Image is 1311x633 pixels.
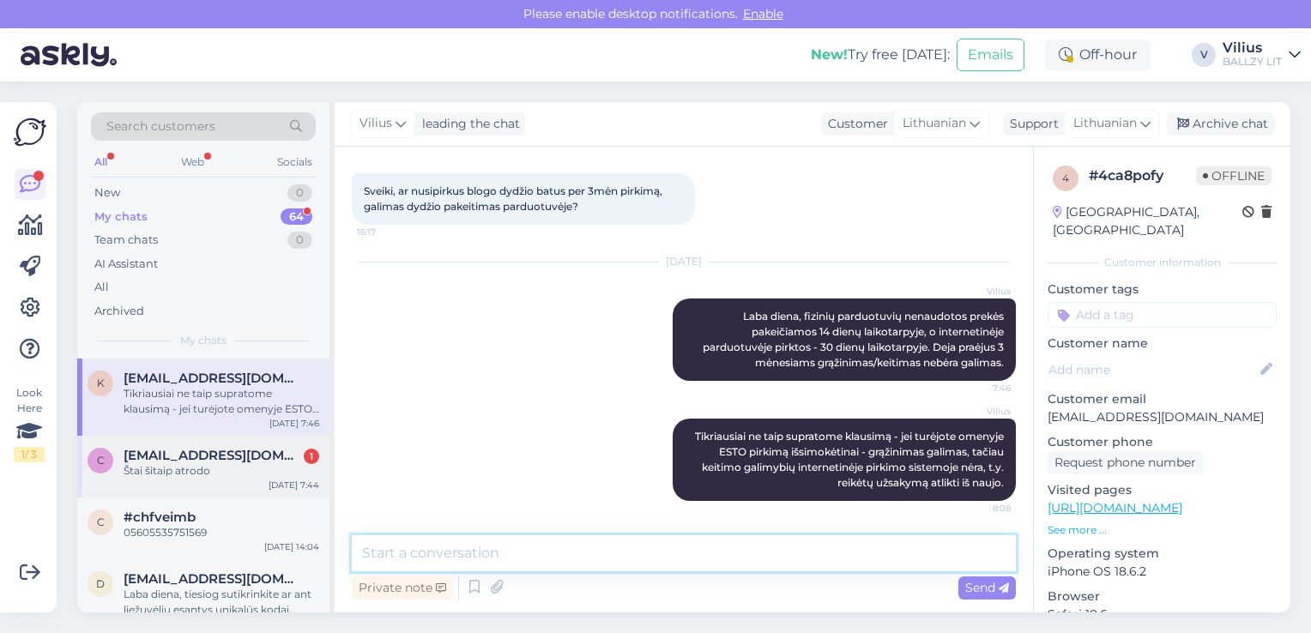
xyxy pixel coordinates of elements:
div: Štai šitaip atrodo [124,463,319,479]
span: Lithuanian [1073,114,1137,133]
div: Tikriausiai ne taip supratome klausimą - jei turėjote omenyje ESTO pirkimą išsimokėtinai - grąžin... [124,386,319,417]
p: iPhone OS 18.6.2 [1048,563,1277,581]
span: d [96,577,105,590]
div: BALLZY LIT [1223,55,1282,69]
span: Lithuanian [903,114,966,133]
span: c [97,454,105,467]
p: Visited pages [1048,481,1277,499]
input: Add name [1048,360,1257,379]
a: [URL][DOMAIN_NAME] [1048,500,1182,515]
div: Private note [352,576,453,600]
span: chilly.lek@gmail.com [124,448,302,463]
div: Support [1003,115,1059,133]
span: Send [965,580,1009,595]
div: Archive chat [1167,112,1275,136]
div: [DATE] 7:46 [269,417,319,430]
div: [DATE] [352,254,1016,269]
input: Add a tag [1048,302,1277,328]
p: Customer phone [1048,433,1277,451]
span: kristinalap14@gmail.com [124,371,302,386]
div: Customer information [1048,255,1277,270]
span: 4 [1062,172,1069,184]
div: V [1192,43,1216,67]
span: 16:17 [357,226,421,238]
div: # 4ca8pofy [1089,166,1196,186]
span: Laba diena, fizinių parduotuvių nenaudotos prekės pakeičiamos 14 dienų laikotarpyje, o internetin... [703,310,1006,369]
div: New [94,184,120,202]
div: Vilius [1223,41,1282,55]
div: Archived [94,303,144,320]
span: Tikriausiai ne taip supratome klausimą - jei turėjote omenyje ESTO pirkimą išsimokėtinai - grąžin... [695,430,1006,489]
span: Offline [1196,166,1272,185]
div: Try free [DATE]: [811,45,950,65]
span: Vilius [359,114,392,133]
div: Web [178,151,208,173]
span: Vilius [946,285,1011,298]
div: 0 [287,184,312,202]
div: 1 / 3 [14,447,45,462]
div: 0 [287,232,312,249]
button: Emails [957,39,1024,71]
div: Off-hour [1045,39,1151,70]
a: ViliusBALLZY LIT [1223,41,1301,69]
img: Askly Logo [14,116,46,148]
div: [GEOGRAPHIC_DATA], [GEOGRAPHIC_DATA] [1053,203,1242,239]
p: Customer name [1048,335,1277,353]
span: dalius199411@gmail.com [124,571,302,587]
div: Look Here [14,385,45,462]
div: My chats [94,208,148,226]
div: [DATE] 14:04 [264,540,319,553]
div: leading the chat [415,115,520,133]
span: k [97,377,105,389]
div: 05605535751569 [124,525,319,540]
div: All [91,151,111,173]
div: Socials [274,151,316,173]
span: #chfveimb [124,509,196,525]
span: My chats [180,333,227,348]
div: All [94,279,109,296]
span: 7:46 [946,382,1011,395]
span: c [97,515,105,528]
p: Customer tags [1048,280,1277,298]
div: Laba diena, tiesiog sutikrinkite ar ant liežuvėlių esantys unikalūs kodai identiški. O daugiau, j... [124,587,319,618]
p: Operating system [1048,545,1277,563]
div: Team chats [94,232,158,249]
p: Safari 18.6 [1048,606,1277,624]
div: [DATE] 7:44 [269,479,319,491]
div: AI Assistant [94,256,158,273]
span: 8:08 [946,502,1011,515]
p: Browser [1048,588,1277,606]
div: Customer [821,115,888,133]
span: Vilius [946,405,1011,418]
b: New! [811,46,848,63]
span: Sveiki, ar nusipirkus blogo dydžio batus per 3mėn pirkimą, galimas dydžio pakeitimas parduotuvėje? [364,184,665,213]
p: [EMAIL_ADDRESS][DOMAIN_NAME] [1048,408,1277,426]
div: Request phone number [1048,451,1203,474]
div: 64 [281,208,312,226]
span: Enable [738,6,788,21]
span: Search customers [106,118,215,136]
div: 1 [304,449,319,464]
p: Customer email [1048,390,1277,408]
p: See more ... [1048,522,1277,538]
